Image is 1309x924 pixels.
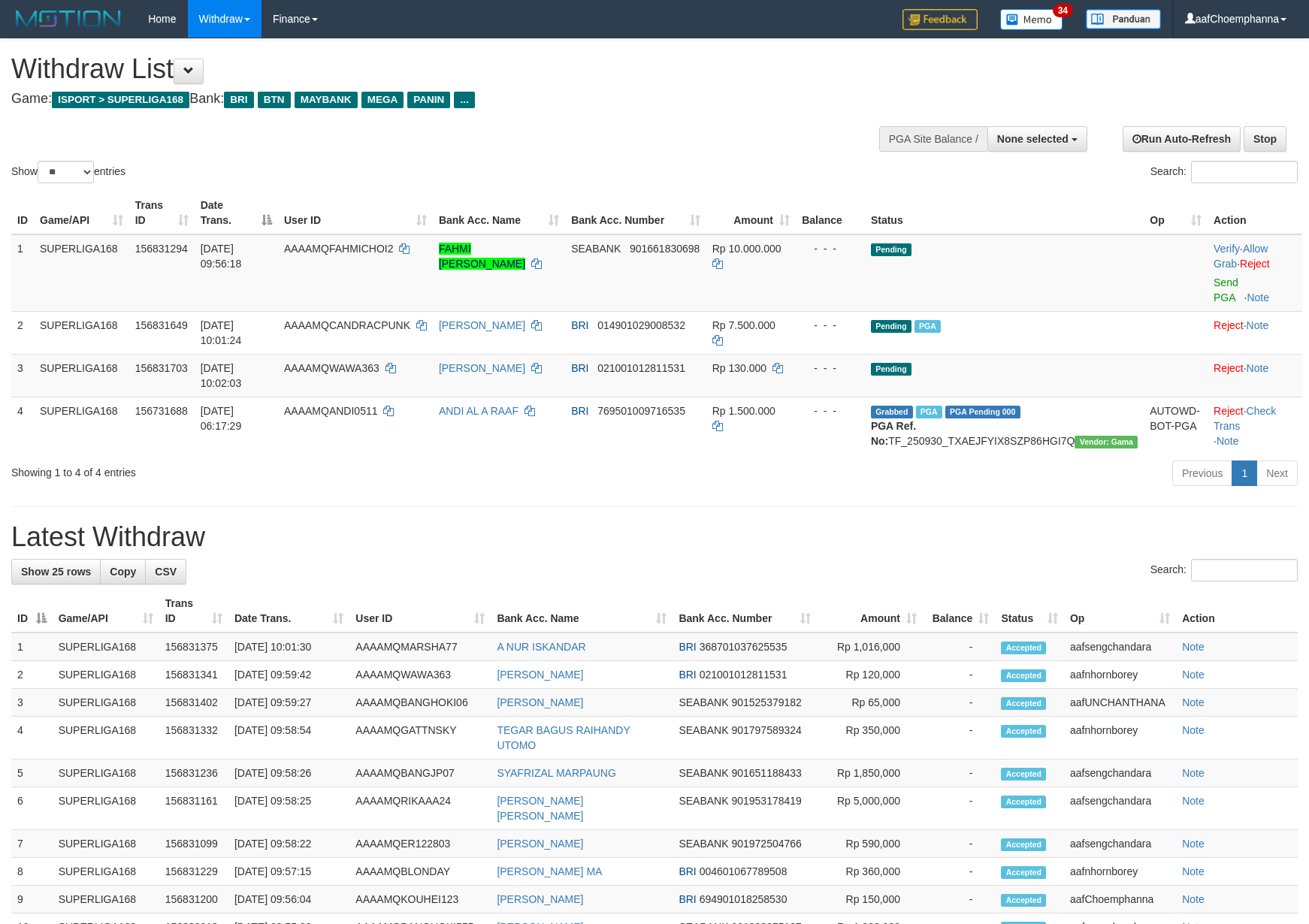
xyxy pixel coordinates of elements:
a: Show 25 rows [11,559,101,584]
div: - - - [802,403,859,418]
span: SEABANK [679,838,728,850]
td: - [923,759,995,787]
span: Copy [110,566,136,578]
th: Trans ID: activate to sort column ascending [159,590,228,633]
span: Pending [871,363,911,376]
th: ID [11,192,34,234]
th: ID: activate to sort column descending [11,590,53,633]
a: Note [1247,319,1269,331]
td: aafChoemphanna [1064,886,1176,913]
td: - [923,661,995,689]
span: AAAAMQANDI0511 [284,405,378,417]
td: 1 [11,633,53,661]
span: AAAAMQCANDRACPUNK [284,319,410,331]
td: aafnhornborey [1064,661,1176,689]
span: Rp 1.500.000 [712,405,775,417]
a: Note [1182,669,1205,681]
th: Bank Acc. Number: activate to sort column ascending [565,192,706,234]
td: SUPERLIGA168 [34,354,129,397]
label: Show entries [11,161,125,183]
a: Note [1182,838,1205,850]
span: 156831294 [135,243,188,255]
th: Bank Acc. Name: activate to sort column ascending [491,590,673,633]
td: AAAAMQBANGJP07 [349,759,491,787]
a: Note [1182,865,1205,877]
td: Rp 120,000 [817,661,923,689]
td: AAAAMQRIKAAA24 [349,787,491,830]
td: - [923,689,995,717]
td: AAAAMQWAWA363 [349,661,491,689]
span: CSV [155,566,177,578]
span: SEABANK [679,767,728,779]
a: Check Trans [1214,405,1276,432]
a: Note [1247,362,1269,374]
span: MEGA [361,92,404,108]
td: - [923,858,995,886]
td: Rp 360,000 [817,858,923,886]
td: 156831200 [159,886,228,913]
div: - - - [802,318,859,333]
span: Copy 901797589324 to clipboard [731,724,801,736]
span: PGA Pending [945,406,1020,418]
td: 156831341 [159,661,228,689]
th: Action [1176,590,1298,633]
span: Copy 901972504766 to clipboard [731,838,801,850]
td: - [923,717,995,759]
td: aafsengchandara [1064,787,1176,830]
span: ... [454,92,474,108]
select: Showentries [38,161,94,183]
th: Action [1208,192,1302,234]
span: Accepted [1001,894,1046,907]
span: [DATE] 10:02:03 [201,362,242,389]
td: · [1208,311,1302,354]
td: SUPERLIGA168 [53,661,159,689]
td: Rp 1,850,000 [817,759,923,787]
td: 2 [11,661,53,689]
td: 156831161 [159,787,228,830]
a: Note [1182,724,1205,736]
span: Accepted [1001,697,1046,710]
th: Date Trans.: activate to sort column descending [195,192,278,234]
a: Verify [1214,243,1240,255]
td: SUPERLIGA168 [53,717,159,759]
td: - [923,886,995,913]
th: Amount: activate to sort column ascending [817,590,923,633]
span: SEABANK [679,795,728,807]
td: aafUNCHANTHANA [1064,689,1176,717]
td: 8 [11,858,53,886]
td: [DATE] 09:58:54 [228,717,349,759]
h1: Latest Withdraw [11,522,1298,552]
img: Feedback.jpg [902,9,978,30]
a: Note [1182,767,1205,779]
img: MOTION_logo.png [11,8,125,30]
th: Bank Acc. Name: activate to sort column ascending [433,192,565,234]
td: 6 [11,787,53,830]
td: - [923,830,995,858]
th: Status: activate to sort column ascending [995,590,1064,633]
span: BRI [679,865,696,877]
th: Status [865,192,1144,234]
span: Accepted [1001,796,1046,808]
td: SUPERLIGA168 [53,689,159,717]
span: Show 25 rows [21,566,91,578]
td: 9 [11,886,53,913]
span: [DATE] 10:01:24 [201,319,242,346]
td: AAAAMQGATTNSKY [349,717,491,759]
span: BRI [679,669,696,681]
td: SUPERLIGA168 [53,633,159,661]
span: Accepted [1001,669,1046,682]
a: Reject [1214,405,1244,417]
span: Copy 694901018258530 to clipboard [700,893,788,905]
a: Next [1256,460,1298,486]
a: CSV [145,559,186,584]
td: 4 [11,397,34,454]
span: 156731688 [135,405,188,417]
td: SUPERLIGA168 [53,830,159,858]
a: Reject [1240,258,1270,270]
td: 1 [11,234,34,312]
span: BRI [571,319,588,331]
span: Accepted [1001,725,1046,738]
span: SEABANK [679,724,728,736]
span: BRI [224,92,253,108]
a: [PERSON_NAME] [PERSON_NAME] [497,795,583,822]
